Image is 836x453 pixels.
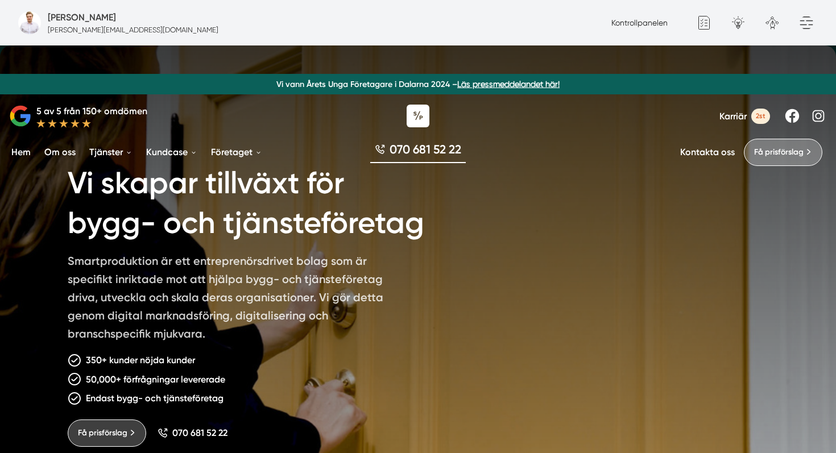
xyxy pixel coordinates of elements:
img: foretagsbild-pa-smartproduktion-en-webbyraer-i-dalarnas-lan.jpg [18,11,41,34]
p: Smartproduktion är ett entreprenörsdrivet bolag som är specifikt inriktade mot att hjälpa bygg- o... [68,252,395,347]
a: 070 681 52 22 [370,141,466,163]
h5: Administratör [48,10,116,24]
h1: Vi skapar tillväxt för bygg- och tjänsteföretag [68,150,465,252]
a: Läs pressmeddelandet här! [457,80,560,89]
span: 070 681 52 22 [172,427,227,438]
a: Företaget [209,138,264,167]
a: Hem [9,138,33,167]
p: 5 av 5 från 150+ omdömen [36,104,147,118]
a: Få prisförslag [744,139,822,166]
span: Få prisförslag [78,427,127,439]
span: Karriär [719,111,747,122]
p: 50,000+ förfrågningar levererade [86,372,225,386]
a: Kontakta oss [680,147,735,157]
p: 350+ kunder nöjda kunder [86,353,195,367]
span: 2st [751,109,770,124]
p: Endast bygg- och tjänsteföretag [86,391,224,405]
a: Få prisförslag [68,419,146,447]
p: Vi vann Årets Unga Företagare i Dalarna 2024 – [5,78,831,90]
span: 070 681 52 22 [390,141,461,157]
a: Kontrollpanelen [611,18,668,27]
span: Få prisförslag [754,146,804,159]
a: Om oss [42,138,78,167]
p: [PERSON_NAME][EMAIL_ADDRESS][DOMAIN_NAME] [48,24,218,35]
a: Tjänster [87,138,135,167]
a: Kundcase [144,138,200,167]
a: 070 681 52 22 [158,427,227,438]
a: Karriär 2st [719,109,770,124]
